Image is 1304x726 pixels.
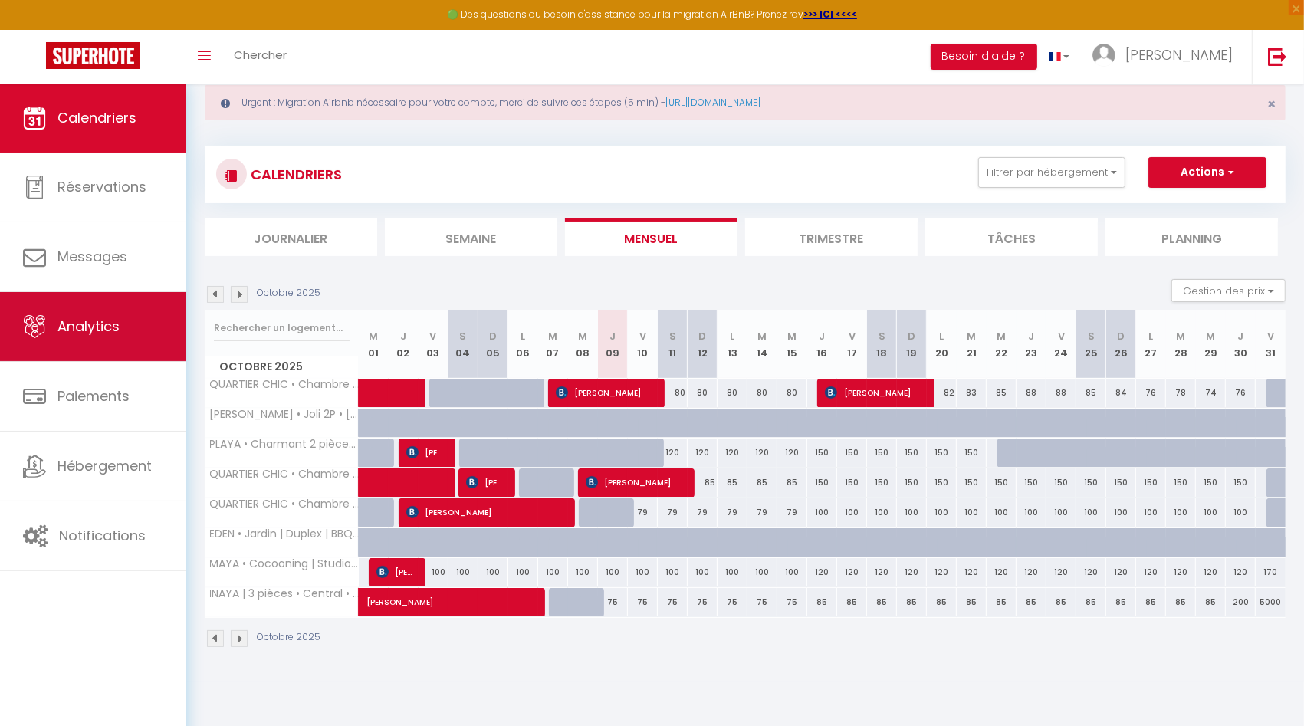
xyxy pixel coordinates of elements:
div: 75 [688,588,718,616]
div: 120 [1076,558,1106,586]
div: 100 [508,558,538,586]
th: 28 [1166,310,1196,379]
div: 120 [837,558,867,586]
abbr: L [730,329,734,343]
div: 150 [837,439,867,467]
span: [PERSON_NAME] [PERSON_NAME] [466,468,506,497]
div: 120 [987,558,1017,586]
th: 23 [1017,310,1046,379]
th: 08 [568,310,598,379]
abbr: V [1058,329,1065,343]
th: 12 [688,310,718,379]
img: ... [1092,44,1115,67]
abbr: J [400,329,406,343]
abbr: V [639,329,646,343]
div: 120 [897,558,927,586]
div: 150 [1106,468,1136,497]
div: 84 [1106,379,1136,407]
abbr: D [908,329,915,343]
div: 74 [1196,379,1226,407]
div: 80 [658,379,688,407]
th: 10 [628,310,658,379]
div: 85 [987,588,1017,616]
input: Rechercher un logement... [214,314,350,342]
button: Filtrer par hébergement [978,157,1125,188]
abbr: L [939,329,944,343]
th: 30 [1226,310,1256,379]
abbr: M [787,329,797,343]
div: 120 [927,558,957,586]
li: Journalier [205,218,377,256]
a: >>> ICI <<<< [803,8,857,21]
div: 85 [807,588,837,616]
div: 78 [1166,379,1196,407]
div: 85 [897,588,927,616]
li: Trimestre [745,218,918,256]
div: 79 [747,498,777,527]
div: 80 [718,379,747,407]
div: 79 [658,498,688,527]
th: 14 [747,310,777,379]
div: 150 [957,439,987,467]
div: 88 [1046,379,1076,407]
abbr: L [1148,329,1153,343]
div: 100 [1106,498,1136,527]
span: [PERSON_NAME] [1125,45,1233,64]
th: 05 [478,310,508,379]
abbr: J [1028,329,1034,343]
div: 120 [688,439,718,467]
div: 170 [1256,558,1286,586]
div: 120 [1106,558,1136,586]
th: 20 [927,310,957,379]
span: QUARTIER CHIC • Chambre #3 • Cœur de Nice & Plage [208,468,361,480]
div: 76 [1136,379,1166,407]
div: 150 [807,439,837,467]
div: 150 [867,439,897,467]
div: 150 [1076,468,1106,497]
div: 80 [747,379,777,407]
div: 120 [807,558,837,586]
div: 150 [897,439,927,467]
div: 85 [1106,588,1136,616]
div: 150 [1166,468,1196,497]
div: 85 [1076,588,1106,616]
span: [PERSON_NAME] • Joli 2P • [GEOGRAPHIC_DATA] [208,409,361,420]
div: 100 [1166,498,1196,527]
th: 17 [837,310,867,379]
div: 150 [807,468,837,497]
div: 120 [747,439,777,467]
div: 85 [1017,588,1046,616]
span: [PERSON_NAME] [406,498,566,527]
div: 100 [1196,498,1226,527]
div: 79 [777,498,807,527]
div: 120 [867,558,897,586]
th: 16 [807,310,837,379]
div: 100 [867,498,897,527]
div: 85 [718,468,747,497]
abbr: D [698,329,706,343]
a: [PERSON_NAME] [359,588,389,617]
li: Planning [1105,218,1278,256]
abbr: M [578,329,587,343]
th: 24 [1046,310,1076,379]
div: 100 [927,498,957,527]
abbr: M [1206,329,1215,343]
div: 120 [957,558,987,586]
button: Besoin d'aide ? [931,44,1037,70]
th: 31 [1256,310,1286,379]
span: Réservations [57,177,146,196]
div: 120 [1046,558,1076,586]
span: [PERSON_NAME] deding [376,557,416,586]
li: Tâches [925,218,1098,256]
abbr: S [1088,329,1095,343]
div: 100 [628,558,658,586]
div: 100 [1017,498,1046,527]
th: 22 [987,310,1017,379]
div: 100 [777,558,807,586]
div: 88 [1017,379,1046,407]
span: PLAYA • Charmant 2 pièces • Lumineux & Proche Plage [208,439,361,450]
div: 100 [658,558,688,586]
div: 100 [688,558,718,586]
div: 85 [1136,588,1166,616]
